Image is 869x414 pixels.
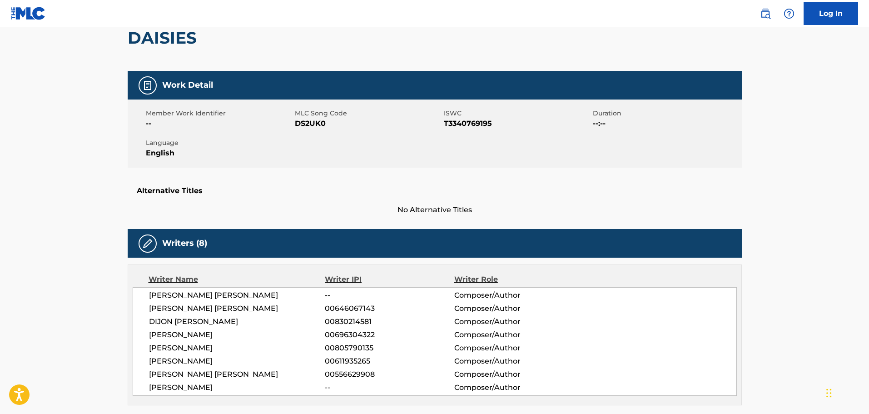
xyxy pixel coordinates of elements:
[444,118,591,129] span: T3340769195
[454,382,572,393] span: Composer/Author
[325,303,454,314] span: 00646067143
[780,5,798,23] div: Help
[325,316,454,327] span: 00830214581
[146,148,293,159] span: English
[149,274,325,285] div: Writer Name
[454,369,572,380] span: Composer/Author
[454,274,572,285] div: Writer Role
[760,8,771,19] img: search
[325,382,454,393] span: --
[295,118,442,129] span: DS2UK0
[784,8,795,19] img: help
[149,290,325,301] span: [PERSON_NAME] [PERSON_NAME]
[128,205,742,215] span: No Alternative Titles
[325,290,454,301] span: --
[149,356,325,367] span: [PERSON_NAME]
[149,343,325,354] span: [PERSON_NAME]
[149,382,325,393] span: [PERSON_NAME]
[325,274,454,285] div: Writer IPI
[142,238,153,249] img: Writers
[824,370,869,414] iframe: Chat Widget
[149,369,325,380] span: [PERSON_NAME] [PERSON_NAME]
[325,343,454,354] span: 00805790135
[593,118,740,129] span: --:--
[162,80,213,90] h5: Work Detail
[454,356,572,367] span: Composer/Author
[162,238,207,249] h5: Writers (8)
[149,329,325,340] span: [PERSON_NAME]
[295,109,442,118] span: MLC Song Code
[146,109,293,118] span: Member Work Identifier
[454,290,572,301] span: Composer/Author
[149,303,325,314] span: [PERSON_NAME] [PERSON_NAME]
[756,5,775,23] a: Public Search
[454,316,572,327] span: Composer/Author
[804,2,858,25] a: Log In
[149,316,325,327] span: DIJON [PERSON_NAME]
[137,186,733,195] h5: Alternative Titles
[325,356,454,367] span: 00611935265
[444,109,591,118] span: ISWC
[826,379,832,407] div: Drag
[593,109,740,118] span: Duration
[146,138,293,148] span: Language
[454,329,572,340] span: Composer/Author
[325,329,454,340] span: 00696304322
[142,80,153,91] img: Work Detail
[128,28,201,48] h2: DAISIES
[11,7,46,20] img: MLC Logo
[454,303,572,314] span: Composer/Author
[454,343,572,354] span: Composer/Author
[325,369,454,380] span: 00556629908
[146,118,293,129] span: --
